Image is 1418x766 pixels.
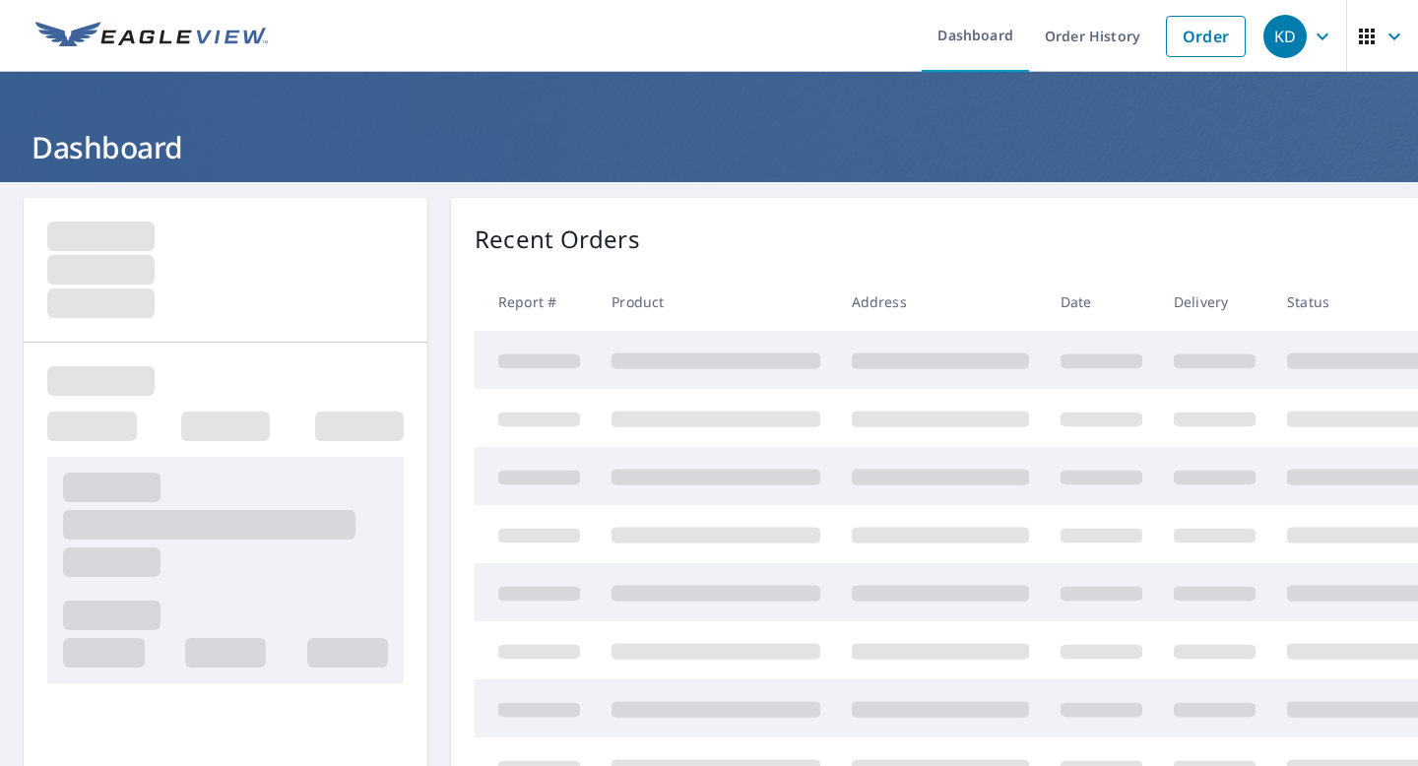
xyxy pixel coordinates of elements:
[1045,273,1158,331] th: Date
[596,273,836,331] th: Product
[24,127,1394,167] h1: Dashboard
[475,222,640,257] p: Recent Orders
[1158,273,1271,331] th: Delivery
[1263,15,1307,58] div: KD
[836,273,1045,331] th: Address
[1166,16,1246,57] a: Order
[35,22,268,51] img: EV Logo
[475,273,596,331] th: Report #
